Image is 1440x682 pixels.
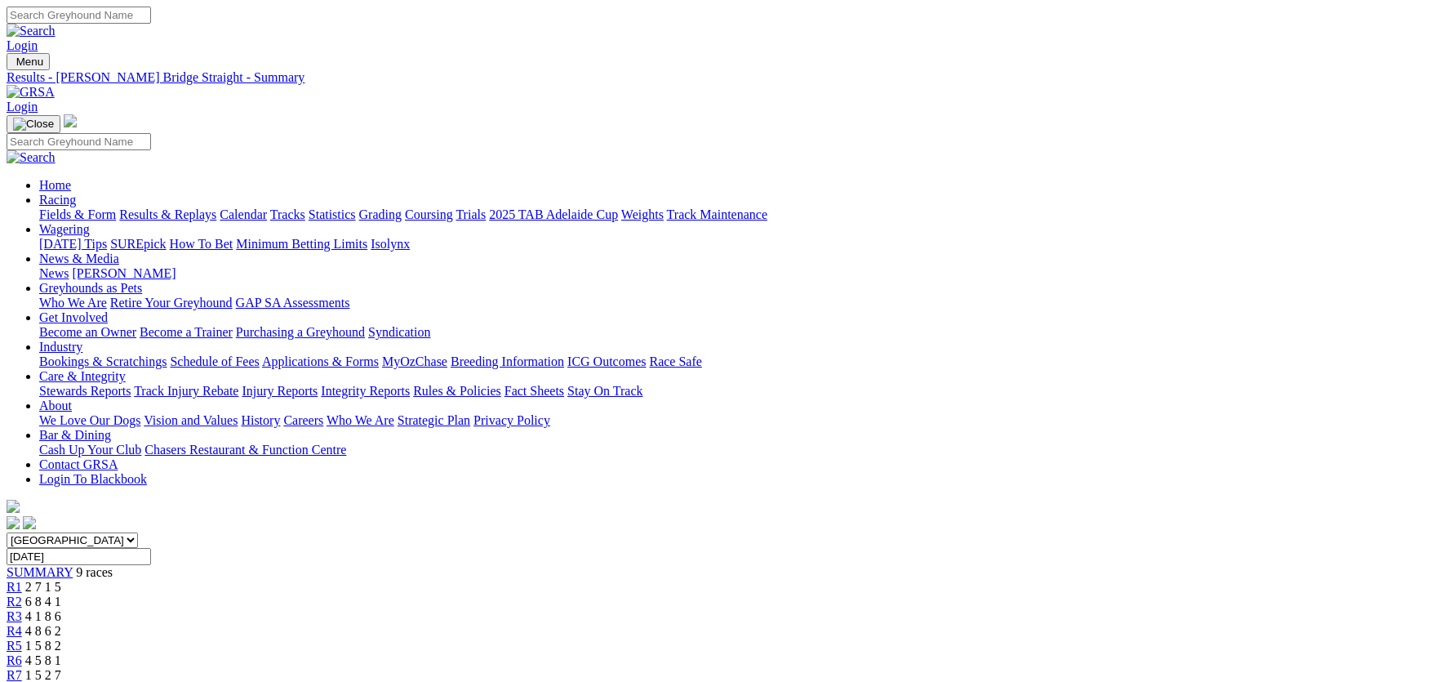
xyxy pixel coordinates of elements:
a: Who We Are [39,296,107,310]
a: Care & Integrity [39,369,126,383]
a: R2 [7,595,22,608]
a: Greyhounds as Pets [39,281,142,295]
a: Calendar [220,207,267,221]
a: R5 [7,639,22,653]
span: 9 races [76,565,113,579]
a: Isolynx [371,237,410,251]
a: [PERSON_NAME] [72,266,176,280]
a: ICG Outcomes [567,354,646,368]
a: Fields & Form [39,207,116,221]
a: Vision and Values [144,413,238,427]
img: logo-grsa-white.png [7,500,20,513]
span: 2 7 1 5 [25,580,61,594]
a: We Love Our Dogs [39,413,140,427]
a: News [39,266,69,280]
img: Close [13,118,54,131]
a: SUMMARY [7,565,73,579]
a: Breeding Information [451,354,564,368]
div: News & Media [39,266,1433,281]
a: Grading [359,207,402,221]
span: 6 8 4 1 [25,595,61,608]
input: Search [7,133,151,150]
a: GAP SA Assessments [236,296,350,310]
a: R4 [7,624,22,638]
a: Industry [39,340,82,354]
div: Industry [39,354,1433,369]
a: Race Safe [649,354,701,368]
a: Wagering [39,222,90,236]
span: Menu [16,56,43,68]
a: Strategic Plan [398,413,470,427]
a: 2025 TAB Adelaide Cup [489,207,618,221]
img: facebook.svg [7,516,20,529]
a: Applications & Forms [262,354,379,368]
a: Home [39,178,71,192]
a: R6 [7,653,22,667]
div: Greyhounds as Pets [39,296,1433,310]
a: Bookings & Scratchings [39,354,167,368]
a: Weights [621,207,664,221]
span: 4 5 8 1 [25,653,61,667]
a: Rules & Policies [413,384,501,398]
div: Care & Integrity [39,384,1433,399]
a: Tracks [270,207,305,221]
a: Login To Blackbook [39,472,147,486]
a: Login [7,38,38,52]
a: Login [7,100,38,114]
a: Chasers Restaurant & Function Centre [144,443,346,457]
a: Results & Replays [119,207,216,221]
a: Contact GRSA [39,457,118,471]
img: Search [7,24,56,38]
a: Statistics [309,207,356,221]
a: Coursing [405,207,453,221]
div: Wagering [39,237,1433,252]
a: Privacy Policy [473,413,550,427]
a: SUREpick [110,237,166,251]
a: About [39,399,72,412]
a: Minimum Betting Limits [236,237,367,251]
a: Get Involved [39,310,108,324]
a: Track Maintenance [667,207,767,221]
a: Racing [39,193,76,207]
div: Get Involved [39,325,1433,340]
a: Careers [283,413,323,427]
input: Select date [7,548,151,565]
a: Trials [456,207,486,221]
a: R7 [7,668,22,682]
a: Bar & Dining [39,428,111,442]
span: 1 5 8 2 [25,639,61,653]
a: Purchasing a Greyhound [236,325,365,339]
a: Fact Sheets [504,384,564,398]
div: Bar & Dining [39,443,1433,457]
a: News & Media [39,252,119,265]
span: 1 5 2 7 [25,668,61,682]
img: logo-grsa-white.png [64,114,77,127]
a: How To Bet [170,237,233,251]
a: Retire Your Greyhound [110,296,233,310]
span: R3 [7,609,22,623]
a: Who We Are [327,413,394,427]
a: Injury Reports [242,384,318,398]
a: Integrity Reports [321,384,410,398]
a: Become an Owner [39,325,136,339]
a: Cash Up Your Club [39,443,141,457]
input: Search [7,7,151,24]
a: Become a Trainer [140,325,233,339]
a: Results - [PERSON_NAME] Bridge Straight - Summary [7,70,1433,85]
a: [DATE] Tips [39,237,107,251]
img: GRSA [7,85,55,100]
img: Search [7,150,56,165]
button: Toggle navigation [7,115,60,133]
span: 4 8 6 2 [25,624,61,638]
a: R1 [7,580,22,594]
div: About [39,413,1433,428]
img: twitter.svg [23,516,36,529]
